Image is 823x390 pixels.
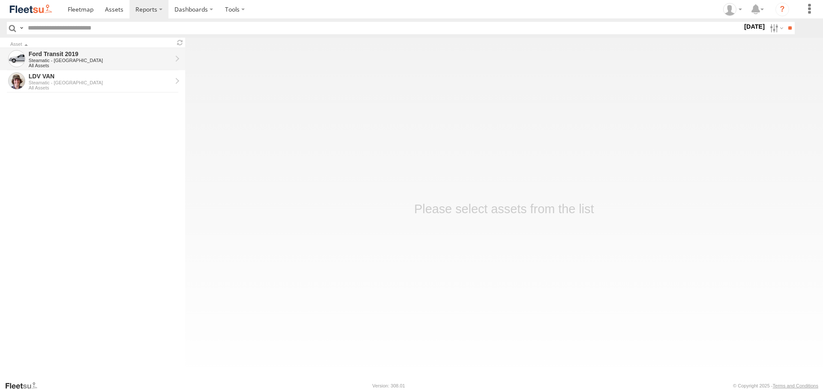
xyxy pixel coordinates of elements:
[29,58,172,63] div: Steamatic - [GEOGRAPHIC_DATA]
[775,3,789,16] i: ?
[10,42,171,47] div: Click to Sort
[29,63,172,68] div: All Assets
[5,381,44,390] a: Visit our Website
[372,383,405,388] div: Version: 308.01
[766,22,785,34] label: Search Filter Options
[29,50,172,58] div: Ford Transit 2019 - View Asset History
[175,39,185,47] span: Refresh
[742,22,766,31] label: [DATE]
[773,383,818,388] a: Terms and Conditions
[29,80,172,85] div: Steamatic - [GEOGRAPHIC_DATA]
[9,3,53,15] img: fleetsu-logo-horizontal.svg
[733,383,818,388] div: © Copyright 2025 -
[29,72,172,80] div: LDV VAN - View Asset History
[18,22,25,34] label: Search Query
[720,3,745,16] div: Stephanie Renton
[29,85,172,90] div: All Assets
